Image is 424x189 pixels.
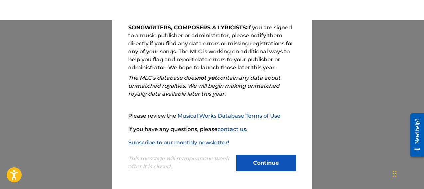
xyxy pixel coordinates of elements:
p: If you are signed to a music publisher or administrator, please notify them directly if you find ... [128,24,296,72]
iframe: Chat Widget [391,157,424,189]
em: The MLC’s database does contain any data about unmatched royalties. We will begin making unmatche... [128,75,280,97]
a: Subscribe to our monthly newsletter! [128,139,229,146]
a: contact us [217,126,246,132]
p: Please review the [128,112,296,120]
button: Continue [236,155,296,171]
p: This message will reappear one week after it is closed. [128,155,232,171]
iframe: Resource Center [405,108,424,162]
p: If you have any questions, please . [128,125,296,133]
strong: not yet [197,75,217,81]
a: Musical Works Database Terms of Use [178,113,280,119]
strong: SONGWRITERS, COMPOSERS & LYRICISTS: [128,24,247,31]
div: Drag [393,164,397,184]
